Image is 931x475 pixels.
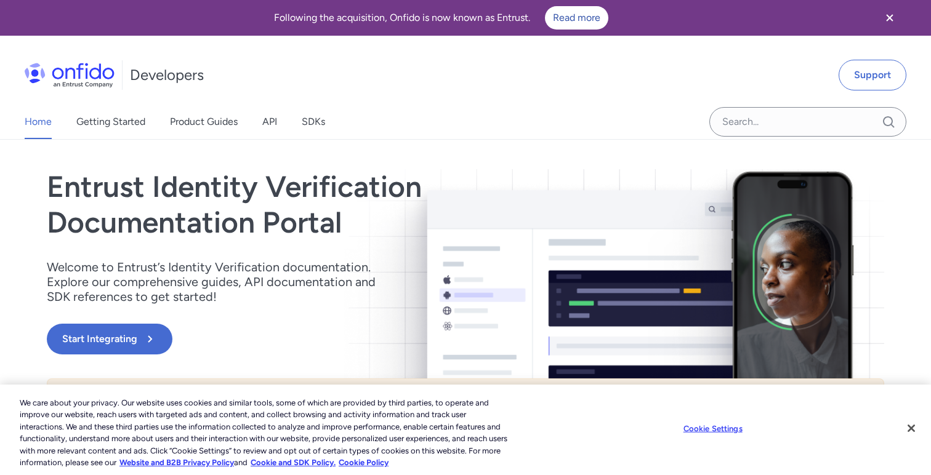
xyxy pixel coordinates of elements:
[25,63,115,87] img: Onfido Logo
[130,65,204,85] h1: Developers
[262,105,277,139] a: API
[674,417,751,441] button: Cookie Settings
[339,458,389,467] a: Cookie Policy
[170,105,238,139] a: Product Guides
[47,324,633,354] a: Start Integrating
[47,260,392,304] p: Welcome to Entrust’s Identity Verification documentation. Explore our comprehensive guides, API d...
[545,6,608,30] a: Read more
[25,105,52,139] a: Home
[119,458,234,467] a: More information about our cookie policy., opens in a new tab
[47,169,633,240] h1: Entrust Identity Verification Documentation Portal
[867,2,913,33] button: Close banner
[20,397,512,469] div: We care about your privacy. Our website uses cookies and similar tools, some of which are provide...
[882,10,897,25] svg: Close banner
[251,458,336,467] a: Cookie and SDK Policy.
[302,105,325,139] a: SDKs
[15,6,867,30] div: Following the acquisition, Onfido is now known as Entrust.
[47,324,172,354] button: Start Integrating
[76,105,145,139] a: Getting Started
[709,107,906,137] input: Onfido search input field
[898,415,925,442] button: Close
[839,60,906,90] a: Support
